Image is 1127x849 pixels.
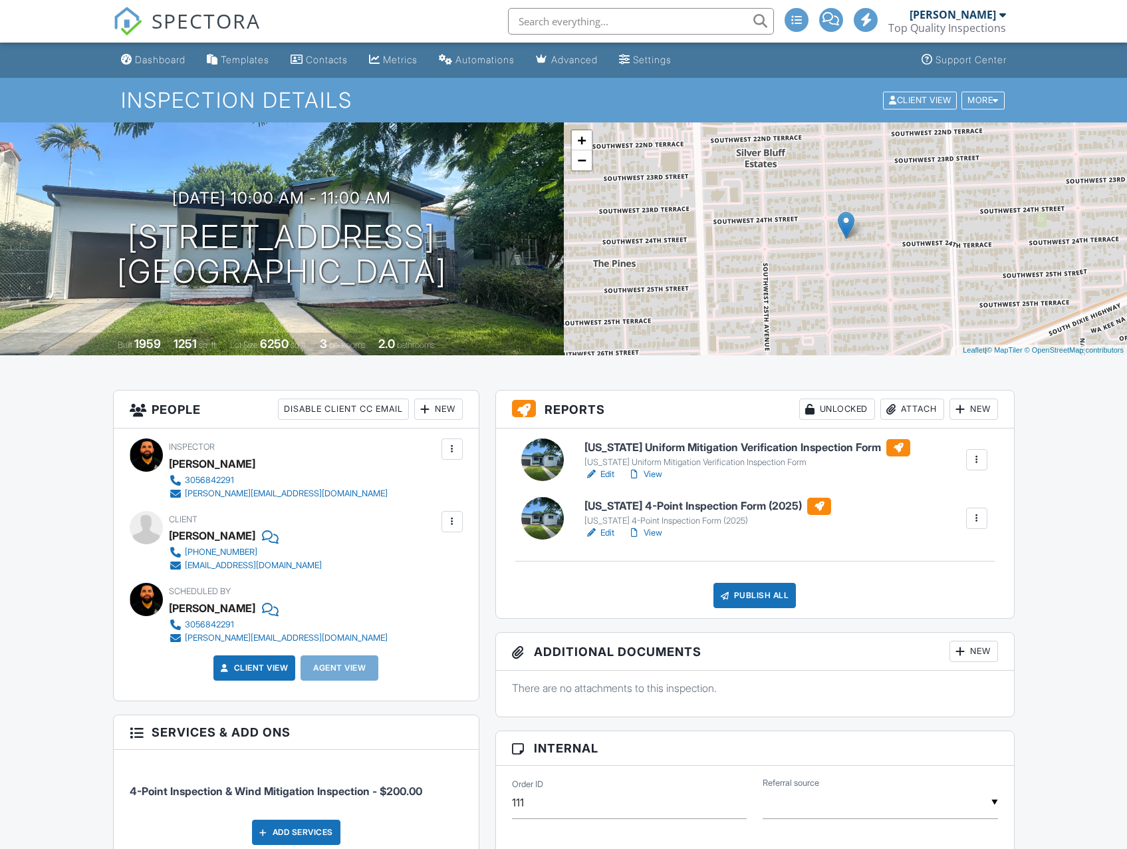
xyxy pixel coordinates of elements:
[169,631,388,645] a: [PERSON_NAME][EMAIL_ADDRESS][DOMAIN_NAME]
[185,488,388,499] div: [PERSON_NAME][EMAIL_ADDRESS][DOMAIN_NAME]
[378,337,395,351] div: 2.0
[278,399,409,420] div: Disable Client CC Email
[114,391,479,428] h3: People
[434,48,520,73] a: Automations (Basic)
[130,760,463,809] li: Service: 4-Point Inspection & Wind Mitigation Inspection
[614,48,677,73] a: Settings
[949,399,998,420] div: New
[633,54,672,65] div: Settings
[987,346,1023,354] a: © MapTiler
[383,54,418,65] div: Metrics
[218,661,289,675] a: Client View
[329,340,366,350] span: bedrooms
[152,7,261,35] span: SPECTORA
[185,633,388,643] div: [PERSON_NAME][EMAIL_ADDRESS][DOMAIN_NAME]
[121,88,1005,112] h1: Inspection Details
[763,777,819,789] label: Referral source
[916,48,1012,73] a: Support Center
[118,340,132,350] span: Built
[397,340,435,350] span: bathrooms
[531,48,603,73] a: Advanced
[172,189,391,207] h3: [DATE] 10:00 am - 11:00 am
[949,641,998,662] div: New
[306,54,348,65] div: Contacts
[364,48,423,73] a: Metrics
[185,560,322,571] div: [EMAIL_ADDRESS][DOMAIN_NAME]
[883,91,957,109] div: Client View
[713,583,797,608] div: Publish All
[1025,346,1124,354] a: © OpenStreetMap contributors
[584,457,910,468] div: [US_STATE] Uniform Mitigation Verification Inspection Form
[584,468,614,481] a: Edit
[799,399,875,420] div: Unlocked
[508,8,774,35] input: Search everything...
[174,337,197,351] div: 1251
[169,442,215,452] span: Inspector
[584,439,910,456] h6: [US_STATE] Uniform Mitigation Verification Inspection Form
[169,526,255,546] div: [PERSON_NAME]
[910,8,996,21] div: [PERSON_NAME]
[496,633,1014,671] h3: Additional Documents
[512,778,543,790] label: Order ID
[199,340,217,350] span: sq. ft.
[963,346,985,354] a: Leaflet
[285,48,353,73] a: Contacts
[496,391,1014,428] h3: Reports
[230,340,258,350] span: Lot Size
[888,21,1006,35] div: Top Quality Inspections
[201,48,275,73] a: Templates
[169,474,388,487] a: 3056842291
[169,514,197,524] span: Client
[512,681,998,695] p: There are no attachments to this inspection.
[169,598,255,618] div: [PERSON_NAME]
[113,18,261,46] a: SPECTORA
[572,150,592,170] a: Zoom out
[959,345,1127,356] div: |
[134,337,161,351] div: 1959
[185,547,257,558] div: [PHONE_NUMBER]
[584,526,614,540] a: Edit
[252,820,340,845] div: Add Services
[628,526,662,540] a: View
[882,94,960,104] a: Client View
[936,54,1007,65] div: Support Center
[496,731,1014,766] h3: Internal
[169,454,255,474] div: [PERSON_NAME]
[221,54,269,65] div: Templates
[628,468,662,481] a: View
[113,7,142,36] img: The Best Home Inspection Software - Spectora
[185,475,234,486] div: 3056842291
[169,618,388,631] a: 3056842291
[584,498,831,527] a: [US_STATE] 4-Point Inspection Form (2025) [US_STATE] 4-Point Inspection Form (2025)
[117,220,447,290] h1: [STREET_ADDRESS] [GEOGRAPHIC_DATA]
[414,399,463,420] div: New
[961,91,1005,109] div: More
[291,340,307,350] span: sq.ft.
[169,487,388,500] a: [PERSON_NAME][EMAIL_ADDRESS][DOMAIN_NAME]
[455,54,515,65] div: Automations
[880,399,944,420] div: Attach
[584,439,910,468] a: [US_STATE] Uniform Mitigation Verification Inspection Form [US_STATE] Uniform Mitigation Verifica...
[114,715,479,750] h3: Services & Add ons
[169,546,322,559] a: [PHONE_NUMBER]
[584,516,831,526] div: [US_STATE] 4-Point Inspection Form (2025)
[320,337,327,351] div: 3
[169,559,322,572] a: [EMAIL_ADDRESS][DOMAIN_NAME]
[584,498,831,515] h6: [US_STATE] 4-Point Inspection Form (2025)
[130,784,422,798] span: 4-Point Inspection & Wind Mitigation Inspection - $200.00
[551,54,598,65] div: Advanced
[135,54,186,65] div: Dashboard
[185,619,234,630] div: 3056842291
[572,130,592,150] a: Zoom in
[260,337,289,351] div: 6250
[169,586,231,596] span: Scheduled By
[116,48,191,73] a: Dashboard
